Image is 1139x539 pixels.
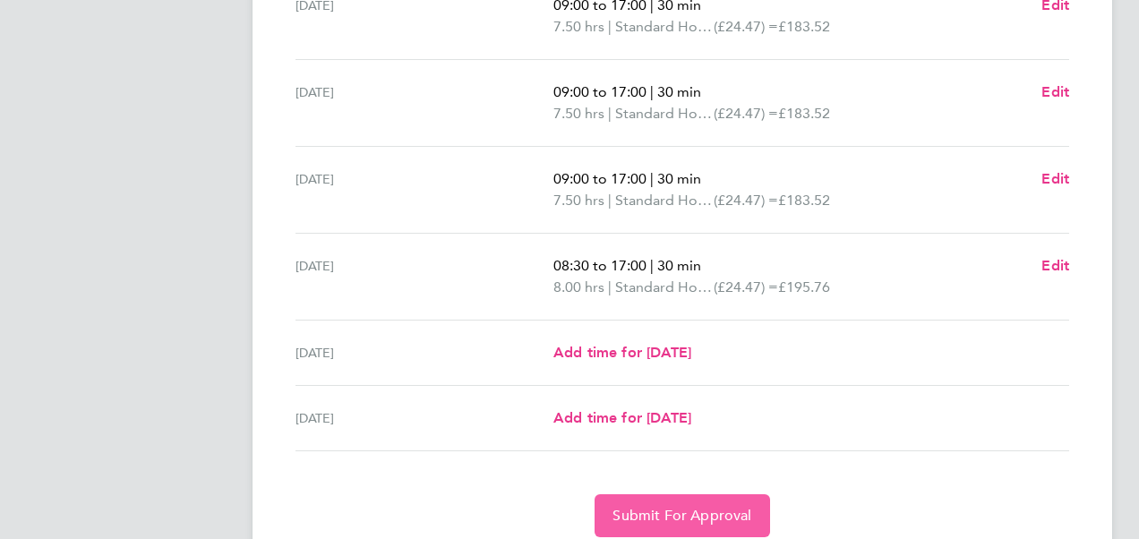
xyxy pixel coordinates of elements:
[553,83,647,100] span: 09:00 to 17:00
[778,278,830,295] span: £195.76
[553,278,604,295] span: 8.00 hrs
[608,105,612,122] span: |
[553,18,604,35] span: 7.50 hrs
[1041,168,1069,190] a: Edit
[714,192,778,209] span: (£24.47) =
[553,257,647,274] span: 08:30 to 17:00
[553,192,604,209] span: 7.50 hrs
[650,170,654,187] span: |
[1041,81,1069,103] a: Edit
[553,170,647,187] span: 09:00 to 17:00
[612,507,751,525] span: Submit For Approval
[608,278,612,295] span: |
[714,18,778,35] span: (£24.47) =
[1041,257,1069,274] span: Edit
[595,494,769,537] button: Submit For Approval
[778,18,830,35] span: £183.52
[553,409,691,426] span: Add time for [DATE]
[615,190,714,211] span: Standard Hourly
[295,407,553,429] div: [DATE]
[295,81,553,124] div: [DATE]
[295,342,553,364] div: [DATE]
[295,168,553,211] div: [DATE]
[1041,170,1069,187] span: Edit
[608,192,612,209] span: |
[657,83,701,100] span: 30 min
[553,344,691,361] span: Add time for [DATE]
[615,103,714,124] span: Standard Hourly
[553,407,691,429] a: Add time for [DATE]
[608,18,612,35] span: |
[553,342,691,364] a: Add time for [DATE]
[615,277,714,298] span: Standard Hourly
[615,16,714,38] span: Standard Hourly
[553,105,604,122] span: 7.50 hrs
[657,257,701,274] span: 30 min
[778,105,830,122] span: £183.52
[650,257,654,274] span: |
[295,255,553,298] div: [DATE]
[714,105,778,122] span: (£24.47) =
[778,192,830,209] span: £183.52
[714,278,778,295] span: (£24.47) =
[650,83,654,100] span: |
[1041,83,1069,100] span: Edit
[1041,255,1069,277] a: Edit
[657,170,701,187] span: 30 min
